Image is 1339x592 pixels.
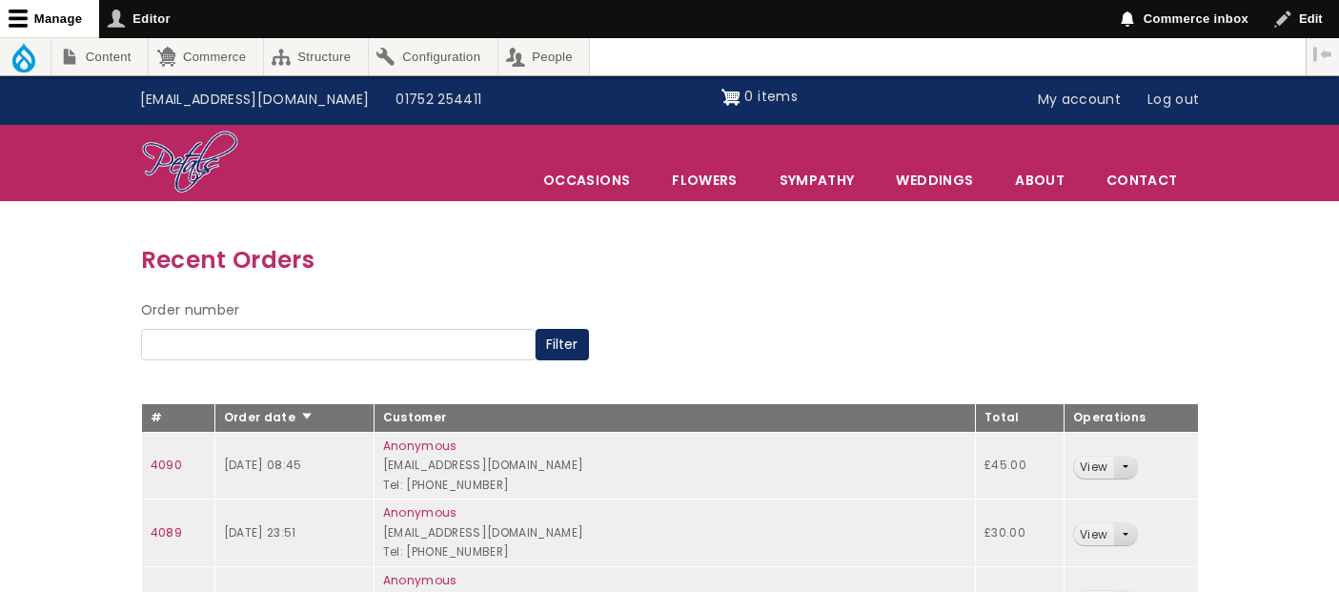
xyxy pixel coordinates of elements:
a: Log out [1134,82,1212,118]
a: 01752 254411 [382,82,495,118]
h3: Recent Orders [141,241,1199,278]
a: Commerce [149,38,262,75]
td: [EMAIL_ADDRESS][DOMAIN_NAME] Tel: [PHONE_NUMBER] [374,432,975,500]
a: Anonymous [383,438,457,454]
a: View [1074,457,1113,479]
img: Shopping cart [721,82,741,112]
a: [EMAIL_ADDRESS][DOMAIN_NAME] [127,82,383,118]
th: # [141,404,214,433]
a: Content [51,38,148,75]
a: Contact [1086,160,1197,200]
a: View [1074,523,1113,545]
img: Home [141,130,239,196]
button: Vertical orientation [1307,38,1339,71]
label: Order number [141,299,240,322]
time: [DATE] 08:45 [224,457,302,473]
a: Shopping cart 0 items [721,82,798,112]
td: £30.00 [976,500,1065,567]
span: Occasions [523,160,650,200]
a: 4090 [151,457,182,473]
a: Anonymous [383,572,457,588]
span: Weddings [876,160,993,200]
a: Flowers [652,160,757,200]
time: [DATE] 23:51 [224,524,296,541]
td: [EMAIL_ADDRESS][DOMAIN_NAME] Tel: [PHONE_NUMBER] [374,500,975,567]
th: Total [976,404,1065,433]
button: Filter [536,329,589,361]
th: Customer [374,404,975,433]
a: Anonymous [383,504,457,521]
a: Order date [224,409,314,425]
a: 4089 [151,524,182,541]
span: 0 items [744,87,797,106]
a: My account [1025,82,1135,118]
a: Sympathy [760,160,875,200]
th: Operations [1064,404,1198,433]
a: Configuration [369,38,497,75]
a: Structure [264,38,368,75]
a: People [498,38,590,75]
a: About [995,160,1085,200]
td: £45.00 [976,432,1065,500]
